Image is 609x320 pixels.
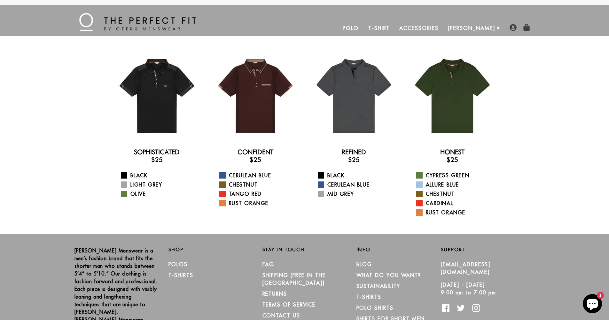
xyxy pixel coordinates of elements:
h2: Shop [168,247,253,252]
img: user-account-icon.png [510,24,517,31]
a: Honest [440,148,465,156]
a: Cypress Green [416,172,496,179]
h2: Support [441,247,535,252]
h3: $25 [310,156,398,164]
a: Mid Grey [318,190,398,198]
a: Cerulean Blue [318,181,398,188]
a: Black [318,172,398,179]
a: Rust Orange [416,209,496,216]
a: Allure Blue [416,181,496,188]
a: [PERSON_NAME] [443,20,500,36]
h3: $25 [408,156,496,164]
a: Chestnut [416,190,496,198]
a: Blog [356,261,372,268]
h3: $25 [113,156,201,164]
h3: $25 [211,156,300,164]
img: shopping-bag-icon.png [523,24,530,31]
a: Sustainability [356,283,401,289]
img: The Perfect Fit - by Otero Menswear - Logo [79,13,196,31]
a: Tango Red [219,190,300,198]
a: Polos [168,261,188,268]
p: [DATE] - [DATE] 9:00 am to 7:00 pm [441,281,525,296]
a: Olive [121,190,201,198]
a: FAQ [262,261,275,268]
a: Refined [342,148,366,156]
a: Sophisticated [134,148,180,156]
inbox-online-store-chat: Shopify online store chat [581,294,604,315]
a: Cardinal [416,199,496,207]
a: CONTACT US [262,312,300,319]
a: RETURNS [262,291,287,297]
a: T-Shirt [363,20,394,36]
a: Accessories [394,20,443,36]
a: TERMS OF SERVICE [262,301,316,308]
a: SHIPPING (Free in the [GEOGRAPHIC_DATA]) [262,272,326,286]
a: Rust Orange [219,199,300,207]
a: Chestnut [219,181,300,188]
a: Polo [338,20,363,36]
h2: Info [356,247,441,252]
a: Polo Shirts [356,305,394,311]
a: T-Shirts [356,294,381,300]
a: T-Shirts [168,272,193,278]
a: Black [121,172,201,179]
a: Confident [238,148,273,156]
a: Light Grey [121,181,201,188]
a: [EMAIL_ADDRESS][DOMAIN_NAME] [441,261,491,275]
a: Cerulean Blue [219,172,300,179]
a: What Do You Want? [356,272,421,278]
h2: Stay in Touch [262,247,347,252]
